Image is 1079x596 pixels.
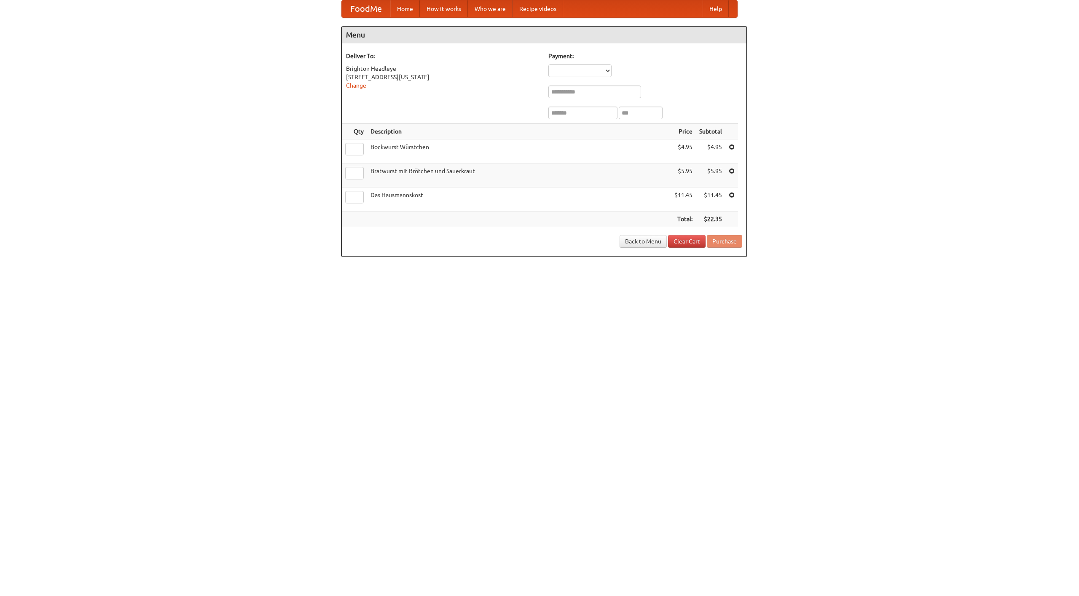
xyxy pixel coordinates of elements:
[707,235,742,248] button: Purchase
[671,187,696,211] td: $11.45
[696,187,725,211] td: $11.45
[342,27,746,43] h4: Menu
[696,211,725,227] th: $22.35
[513,0,563,17] a: Recipe videos
[620,235,667,248] a: Back to Menu
[420,0,468,17] a: How it works
[346,73,540,81] div: [STREET_ADDRESS][US_STATE]
[367,187,671,211] td: Das Hausmannskost
[671,163,696,187] td: $5.95
[367,124,671,139] th: Description
[342,124,367,139] th: Qty
[671,124,696,139] th: Price
[668,235,706,248] a: Clear Cart
[548,52,742,60] h5: Payment:
[367,139,671,163] td: Bockwurst Würstchen
[367,163,671,187] td: Bratwurst mit Brötchen und Sauerkraut
[468,0,513,17] a: Who we are
[346,82,366,89] a: Change
[696,163,725,187] td: $5.95
[696,139,725,163] td: $4.95
[696,124,725,139] th: Subtotal
[342,0,390,17] a: FoodMe
[390,0,420,17] a: Home
[671,211,696,227] th: Total:
[346,52,540,60] h5: Deliver To:
[703,0,729,17] a: Help
[671,139,696,163] td: $4.95
[346,64,540,73] div: Brighton Headleye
